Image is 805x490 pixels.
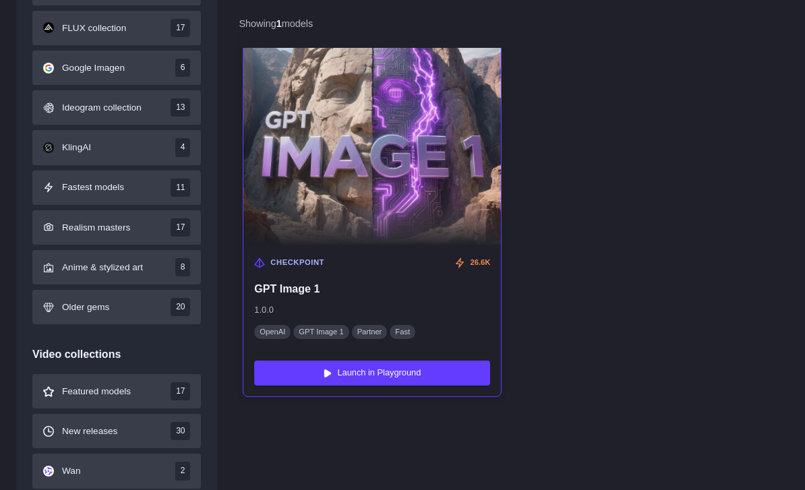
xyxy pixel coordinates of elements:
[62,384,131,399] span: Featured models
[390,325,415,339] span: Fast
[62,260,143,275] span: Anime & stylized art
[254,325,291,339] span: OpenAI
[471,257,491,269] span: 26.6K
[171,382,190,400] span: 17
[62,180,124,195] span: Fastest models
[32,11,201,45] button: FLUX collection 17
[62,424,117,439] span: New releases
[32,210,201,245] button: Realism masters 17
[32,90,201,125] button: Ideogram collection 13
[32,374,201,408] button: Featured models 17
[171,298,190,316] span: 20
[276,18,282,29] strong: 1
[352,325,388,339] span: Partner
[293,325,349,339] span: GPT Image 1
[32,454,201,488] button: Wan 2
[32,51,201,85] button: Google Imagen 6
[175,258,191,276] span: 8
[62,140,91,155] span: KlingAI
[254,303,490,317] span: 1.0.0
[254,282,490,295] span: GPT Image 1
[62,220,130,235] span: Realism masters
[171,19,190,37] span: 17
[32,290,201,324] button: Older gems 20
[32,171,201,205] button: Fastest models 11
[32,414,201,448] button: New releases 30
[32,346,201,363] div: Video collections
[62,100,142,115] span: Ideogram collection
[32,250,201,284] button: Anime & stylized art 8
[175,59,191,77] span: 6
[171,179,190,197] span: 11
[254,361,490,385] a: Launch in Playground
[270,257,324,269] span: Checkpoint
[239,16,313,32] div: Showing models
[171,98,190,117] span: 13
[62,61,125,75] span: Google Imagen
[32,130,201,164] button: KlingAI 4
[171,422,190,440] span: 30
[62,21,126,36] span: FLUX collection
[175,462,191,480] span: 2
[175,138,191,156] span: 4
[171,218,190,237] span: 17
[62,300,109,315] span: Older gems
[62,464,80,479] span: Wan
